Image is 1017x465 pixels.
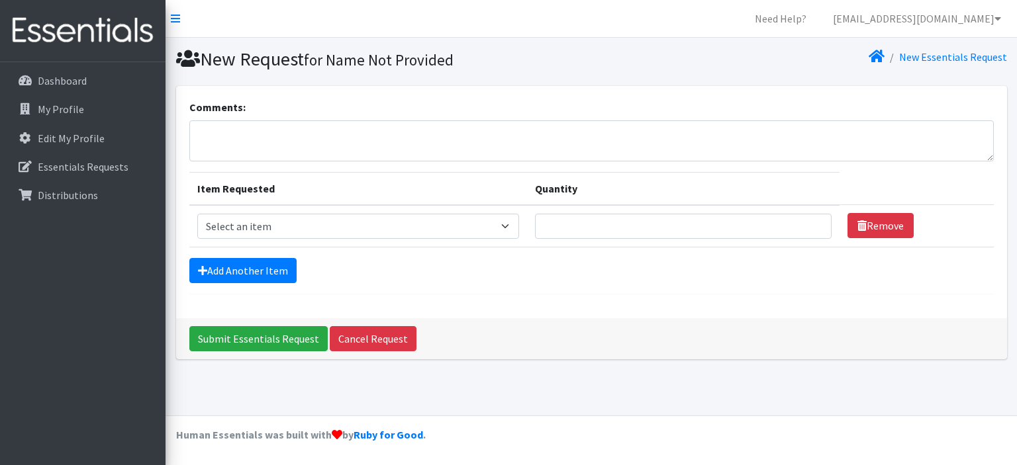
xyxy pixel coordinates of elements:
[189,258,297,283] a: Add Another Item
[38,103,84,116] p: My Profile
[189,172,528,205] th: Item Requested
[330,326,416,351] a: Cancel Request
[38,74,87,87] p: Dashboard
[189,99,246,115] label: Comments:
[176,48,587,71] h1: New Request
[189,326,328,351] input: Submit Essentials Request
[5,96,160,122] a: My Profile
[527,172,839,205] th: Quantity
[5,67,160,94] a: Dashboard
[38,160,128,173] p: Essentials Requests
[354,428,423,441] a: Ruby for Good
[38,132,105,145] p: Edit My Profile
[5,153,160,180] a: Essentials Requests
[744,5,817,32] a: Need Help?
[5,9,160,53] img: HumanEssentials
[38,189,98,202] p: Distributions
[899,50,1007,63] a: New Essentials Request
[304,50,454,69] small: for Name Not Provided
[847,213,914,238] a: Remove
[5,125,160,151] a: Edit My Profile
[5,182,160,208] a: Distributions
[822,5,1012,32] a: [EMAIL_ADDRESS][DOMAIN_NAME]
[176,428,426,441] strong: Human Essentials was built with by .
